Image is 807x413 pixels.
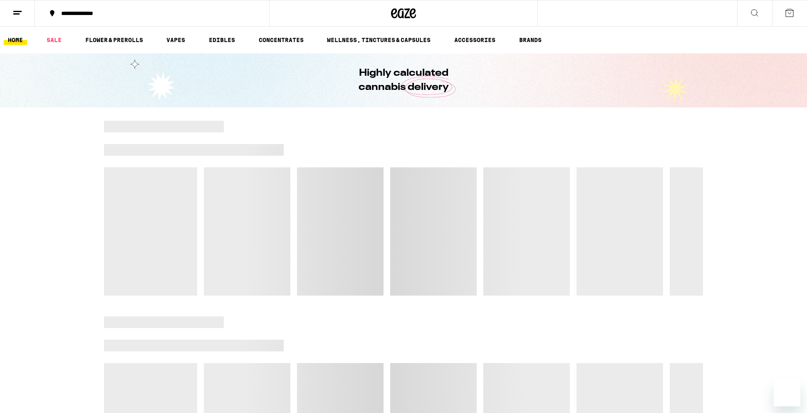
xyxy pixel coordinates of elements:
[162,35,189,45] a: VAPES
[205,35,239,45] a: EDIBLES
[323,35,435,45] a: WELLNESS, TINCTURES & CAPSULES
[450,35,500,45] a: ACCESSORIES
[42,35,66,45] a: SALE
[515,35,546,45] a: BRANDS
[774,380,800,406] iframe: Button to launch messaging window
[335,66,472,95] h1: Highly calculated cannabis delivery
[4,35,27,45] a: HOME
[81,35,147,45] a: FLOWER & PREROLLS
[255,35,308,45] a: CONCENTRATES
